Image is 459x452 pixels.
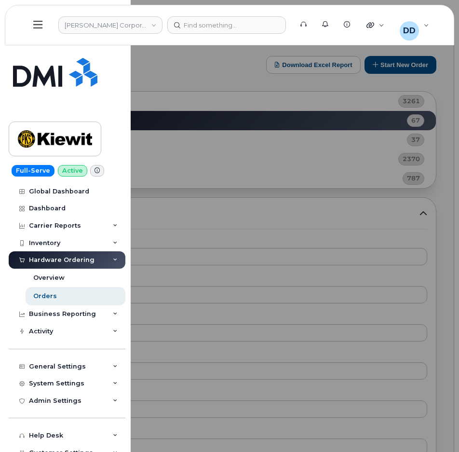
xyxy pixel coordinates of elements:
a: Global Dashboard [9,183,125,200]
a: Full-Serve [12,165,54,177]
div: Dashboard [29,205,66,212]
a: Orders [26,287,125,305]
div: Overview [33,274,65,282]
div: Carrier Reports [29,222,81,230]
iframe: Messenger Launcher [417,410,452,445]
a: Active [58,165,87,177]
a: Kiewit Corporation [9,122,101,156]
div: System Settings [29,380,84,387]
div: Inventory [29,239,60,247]
div: Activity [29,328,53,335]
img: Kiewit Corporation [18,125,92,153]
div: Global Dashboard [29,188,89,195]
div: Admin Settings [29,397,81,405]
a: Dashboard [9,200,125,217]
img: Simplex My-Serve [13,58,97,87]
a: Overview [26,269,125,287]
div: Business Reporting [29,310,96,318]
div: Hardware Ordering [29,256,94,264]
div: General Settings [29,363,86,370]
div: Orders [33,292,57,301]
div: Help Desk [29,432,63,439]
